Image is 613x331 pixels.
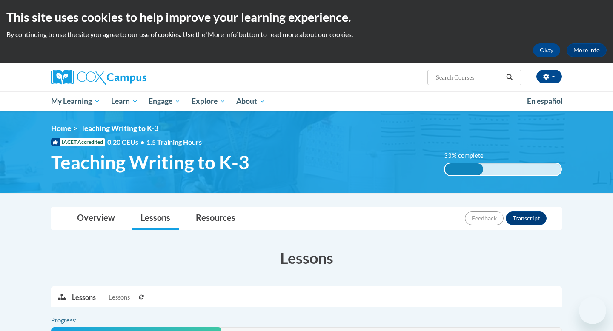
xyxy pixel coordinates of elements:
a: Overview [69,207,123,230]
a: My Learning [46,91,106,111]
a: Engage [143,91,186,111]
span: Lessons [109,293,130,302]
span: 1.5 Training Hours [146,138,202,146]
p: By continuing to use the site you agree to our use of cookies. Use the ‘More info’ button to read... [6,30,607,39]
a: About [231,91,271,111]
a: Explore [186,91,231,111]
a: En español [521,92,568,110]
span: • [140,138,144,146]
button: Account Settings [536,70,562,83]
a: More Info [567,43,607,57]
div: 33% complete [445,163,483,175]
button: Search [503,72,516,83]
iframe: Button to launch messaging window [579,297,606,324]
a: Resources [187,207,244,230]
span: About [236,96,265,106]
a: Learn [106,91,143,111]
span: Explore [192,96,226,106]
h2: This site uses cookies to help improve your learning experience. [6,9,607,26]
button: Feedback [465,211,504,225]
span: Teaching Writing to K-3 [81,124,158,133]
span: En español [527,97,563,106]
button: Okay [533,43,560,57]
label: 33% complete [444,151,493,160]
a: Home [51,124,71,133]
a: Cox Campus [51,70,213,85]
button: Transcript [506,211,547,225]
span: Teaching Writing to K-3 [51,151,249,174]
img: Cox Campus [51,70,146,85]
span: My Learning [51,96,100,106]
a: Lessons [132,207,179,230]
input: Search Courses [435,72,503,83]
p: Lessons [72,293,96,302]
h3: Lessons [51,247,562,268]
label: Progress: [51,316,100,325]
span: IACET Accredited [51,138,105,146]
span: 0.20 CEUs [107,137,146,147]
div: Main menu [38,91,575,111]
span: Learn [111,96,138,106]
span: Engage [149,96,180,106]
